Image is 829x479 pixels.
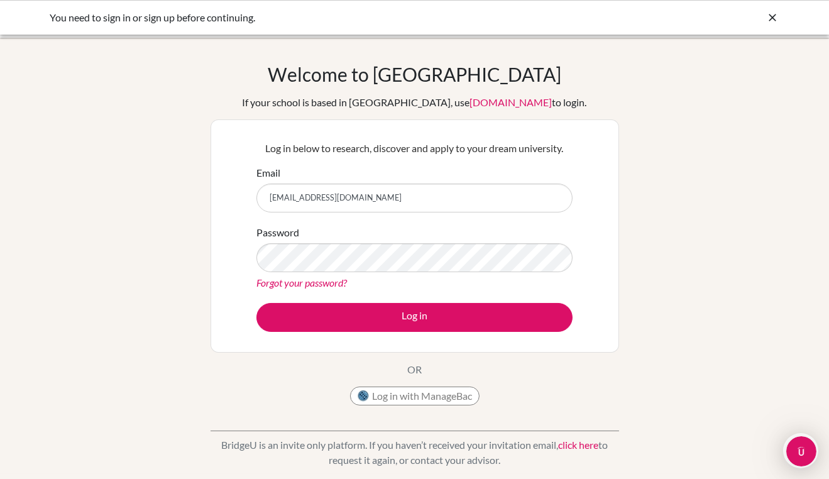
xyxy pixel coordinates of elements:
[256,141,573,156] p: Log in below to research, discover and apply to your dream university.
[268,63,561,85] h1: Welcome to [GEOGRAPHIC_DATA]
[256,277,347,289] a: Forgot your password?
[243,95,587,110] div: If your school is based in [GEOGRAPHIC_DATA], use to login.
[786,436,816,466] iframe: Intercom live chat
[256,225,299,240] label: Password
[256,303,573,332] button: Log in
[783,433,818,468] iframe: Intercom live chat discovery launcher
[50,10,591,25] div: You need to sign in or sign up before continuing.
[558,439,598,451] a: click here
[470,96,552,108] a: [DOMAIN_NAME]
[256,165,280,180] label: Email
[350,387,480,405] button: Log in with ManageBac
[211,438,619,468] p: BridgeU is an invite only platform. If you haven’t received your invitation email, to request it ...
[407,362,422,377] p: OR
